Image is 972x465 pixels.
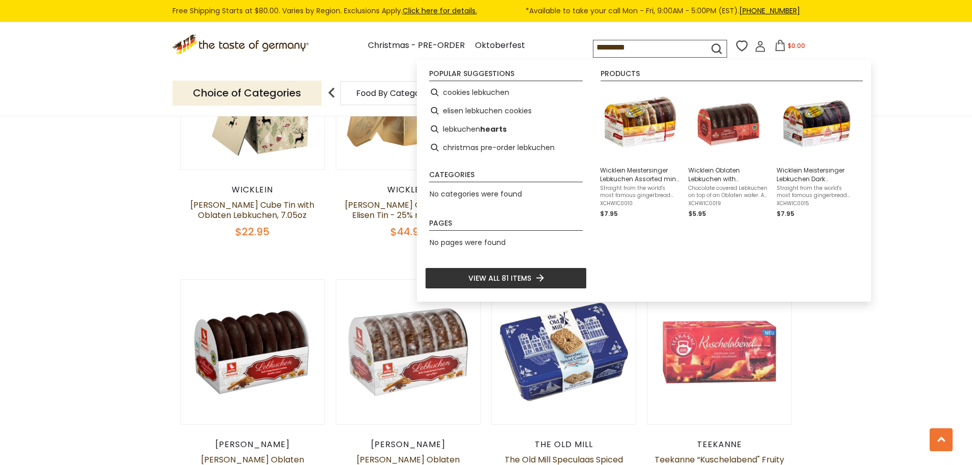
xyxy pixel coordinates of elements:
span: XCHWIC0010 [600,200,680,207]
a: Christmas - PRE-ORDER [368,39,465,53]
span: $44.95 [390,225,426,239]
span: View all 81 items [468,273,531,284]
a: [PHONE_NUMBER] [739,6,800,16]
span: Wicklein Meistersinger Lebkuchen Dark Chocolate 20% Nuts, 7 oz [777,166,857,183]
a: Oktoberfest [475,39,525,53]
a: Click here for details. [403,6,477,16]
li: Wicklein Oblaten Lebkuchen with Chocolate 14% Nuts, 7 oz [684,83,772,223]
button: $0.00 [768,40,811,55]
span: $7.95 [600,209,618,218]
a: Wicklein Meistersinger Lebkuchen Assorted min 20% Nuts 7ozStraight from the world's most famous g... [600,87,680,219]
li: Wicklein Meistersinger Lebkuchen Assorted min 20% Nuts 7oz [596,83,684,223]
div: Wicklein [180,185,326,195]
span: Straight from the world's most famous gingerbread metropole, [GEOGRAPHIC_DATA], comes this delici... [777,185,857,199]
div: The Old Mill [491,439,637,450]
img: The Old Mill Speculaas Spiced Cookies in Deft Blue, 10.6 oz [492,280,636,424]
span: XCHWIC0019 [688,200,768,207]
li: View all 81 items [425,267,587,289]
a: [PERSON_NAME] Cube Tin with Oblaten Lebkuchen, 7.05oz [190,199,314,221]
p: Choice of Categories [172,81,321,106]
a: Wicklein Meistersinger Lebkuchen Dark Chocolate 20% Nuts, 7 ozStraight from the world's most famo... [777,87,857,219]
a: Wicklein Oblaten Lebkuchen Chocolate 14% NutsWicklein Oblaten Lebkuchen with Chocolate 14% Nuts, ... [688,87,768,219]
div: Free Shipping Starts at $80.00. Varies by Region. Exclusions Apply. [172,5,800,17]
li: lebkuchen hearts [425,120,587,138]
img: Weiss Oblaten Lebkuchen with Chocolate, 7 oz [181,280,325,424]
div: [PERSON_NAME] [336,439,481,450]
span: $5.95 [688,209,706,218]
li: Pages [429,219,583,231]
span: No pages were found [430,237,506,248]
span: Chocolate covered Lebkuchen on top of an Oblaten wafer. A great gift for Lebkuchen lovers made by... [688,185,768,199]
span: No categories were found [430,189,522,199]
span: Wicklein Oblaten Lebkuchen with Chocolate 14% Nuts, 7 oz [688,166,768,183]
div: Instant Search Results [417,60,871,302]
span: *Available to take your call Mon - Fri, 9:00AM - 5:00PM (EST). [526,5,800,17]
div: Wicklein [336,185,481,195]
span: $22.95 [235,225,269,239]
li: Products [601,70,863,81]
a: Food By Category [356,89,428,97]
span: Straight from the world's most famous gingerbread metropole, [GEOGRAPHIC_DATA], comes this delici... [600,185,680,199]
b: hearts [480,124,507,135]
li: Categories [429,171,583,182]
img: Wicklein Oblaten Lebkuchen Chocolate 14% Nuts [691,87,765,161]
img: previous arrow [321,83,342,103]
li: Wicklein Meistersinger Lebkuchen Dark Chocolate 20% Nuts, 7 oz [772,83,861,223]
div: Teekanne [647,439,792,450]
span: XCHWIC0015 [777,200,857,207]
span: Wicklein Meistersinger Lebkuchen Assorted min 20% Nuts 7oz [600,166,680,183]
span: $0.00 [788,41,805,50]
li: cookies lebkuchen [425,83,587,102]
li: elisen lebkuchen cookies [425,102,587,120]
a: [PERSON_NAME] Golden Grand Elisen Tin - 25% nuts, 17.65oz [345,199,471,221]
li: christmas pre-order lebkuchen [425,138,587,157]
span: $7.95 [777,209,794,218]
img: Weiss Oblaten Lebkuchen with Icing, 7 oz [336,280,481,424]
div: [PERSON_NAME] [180,439,326,450]
li: Popular suggestions [429,70,583,81]
img: Teekanne “Kuschelabend" Fruity Spiced Tea, 20 bags, 1.59 oz [647,280,792,424]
